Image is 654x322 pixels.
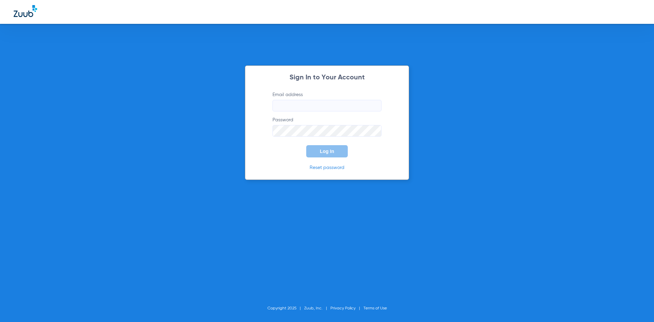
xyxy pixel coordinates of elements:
[272,100,381,111] input: Email address
[306,145,348,157] button: Log In
[272,117,381,137] label: Password
[363,306,387,310] a: Terms of Use
[272,91,381,111] label: Email address
[14,5,37,17] img: Zuub Logo
[272,125,381,137] input: Password
[262,74,392,81] h2: Sign In to Your Account
[304,305,330,312] li: Zuub, Inc.
[330,306,356,310] a: Privacy Policy
[310,165,344,170] a: Reset password
[320,149,334,154] span: Log In
[267,305,304,312] li: Copyright 2025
